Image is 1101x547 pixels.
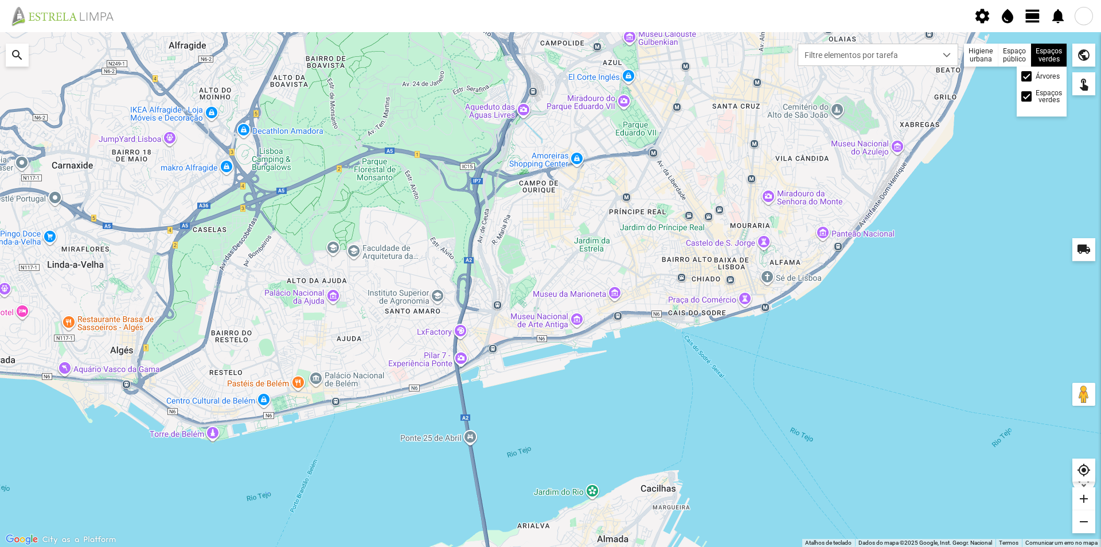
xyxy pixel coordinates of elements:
[8,6,126,26] img: file
[3,532,41,547] a: Abrir esta área no Google Maps (abre uma nova janela)
[998,44,1031,67] div: Espaço público
[964,44,998,67] div: Higiene urbana
[1072,44,1095,67] div: public
[1036,90,1062,104] label: Espaços verdes
[1072,72,1095,95] div: touch_app
[1072,459,1095,482] div: my_location
[1072,238,1095,261] div: local_shipping
[1036,73,1060,80] label: Árvores
[1049,7,1067,25] span: notifications
[6,44,29,67] div: search
[1024,7,1041,25] span: view_day
[1072,510,1095,533] div: remove
[798,44,936,65] span: Filtre elementos por tarefa
[1072,487,1095,510] div: add
[3,532,41,547] img: Google
[936,44,958,65] div: dropdown trigger
[1072,383,1095,406] button: Arraste o Pegman para o mapa para abrir o Street View
[999,540,1018,546] a: Termos (abre num novo separador)
[1031,44,1067,67] div: Espaços verdes
[1025,540,1098,546] a: Comunicar um erro no mapa
[974,7,991,25] span: settings
[805,539,852,547] button: Atalhos de teclado
[858,540,992,546] span: Dados do mapa ©2025 Google, Inst. Geogr. Nacional
[999,7,1016,25] span: water_drop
